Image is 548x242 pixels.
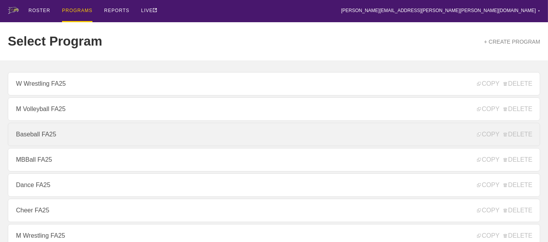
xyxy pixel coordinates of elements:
div: ▼ [538,9,540,13]
a: Baseball FA25 [8,123,540,146]
span: DELETE [504,106,532,113]
span: DELETE [504,131,532,138]
a: + CREATE PROGRAM [484,39,540,45]
span: DELETE [504,80,532,87]
a: MBBall FA25 [8,148,540,171]
a: W Wrestling FA25 [8,72,540,95]
a: Dance FA25 [8,173,540,197]
a: M Volleyball FA25 [8,97,540,121]
a: Cheer FA25 [8,199,540,222]
span: COPY [477,131,499,138]
iframe: Chat Widget [408,152,548,242]
span: COPY [477,80,499,87]
span: COPY [477,106,499,113]
img: logo [8,7,19,14]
